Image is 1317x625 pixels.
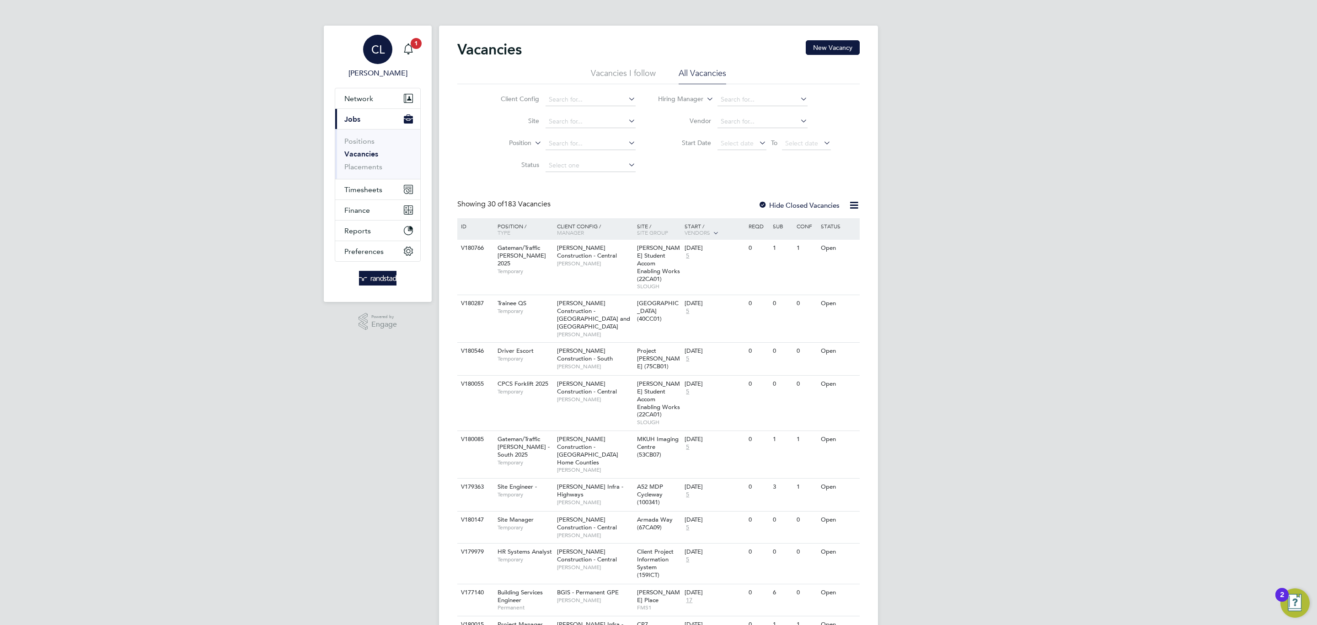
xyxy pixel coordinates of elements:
[498,380,548,388] span: CPCS Forklift 2025
[457,40,522,59] h2: Vacancies
[557,597,632,604] span: [PERSON_NAME]
[335,129,420,179] div: Jobs
[557,548,617,563] span: [PERSON_NAME] Construction - Central
[344,206,370,215] span: Finance
[371,43,385,55] span: CL
[819,512,858,528] div: Open
[557,588,619,596] span: BGIS - Permanent GPE
[746,295,770,312] div: 0
[557,499,632,506] span: [PERSON_NAME]
[491,218,555,240] div: Position /
[459,218,491,234] div: ID
[335,271,421,286] a: Go to home page
[557,532,632,539] span: [PERSON_NAME]
[637,604,680,611] span: FMS1
[771,512,794,528] div: 0
[557,516,617,531] span: [PERSON_NAME] Construction - Central
[637,244,680,283] span: [PERSON_NAME] Student Accom Enabling Works (22CA01)
[794,240,818,257] div: 1
[498,299,526,307] span: Trainee QS
[637,516,673,531] span: Armada Way (67CA09)
[685,252,691,260] span: 5
[685,516,744,524] div: [DATE]
[487,199,504,209] span: 30 of
[498,388,552,395] span: Temporary
[637,548,674,579] span: Client Project Information System (159ICT)
[651,95,703,104] label: Hiring Manager
[335,68,421,79] span: Charlotte Lockeridge
[685,347,744,355] div: [DATE]
[459,544,491,560] div: V179979
[746,544,770,560] div: 0
[794,479,818,496] div: 1
[1280,595,1284,607] div: 2
[679,68,726,84] li: All Vacancies
[498,307,552,315] span: Temporary
[498,556,552,563] span: Temporary
[771,295,794,312] div: 0
[344,247,384,256] span: Preferences
[794,431,818,448] div: 1
[819,584,858,601] div: Open
[685,589,744,597] div: [DATE]
[685,483,744,491] div: [DATE]
[459,584,491,601] div: V177140
[591,68,656,84] li: Vacancies I follow
[771,544,794,560] div: 0
[685,597,694,604] span: 17
[459,240,491,257] div: V180766
[746,431,770,448] div: 0
[344,115,360,124] span: Jobs
[685,380,744,388] div: [DATE]
[819,295,858,312] div: Open
[546,159,636,172] input: Select one
[546,93,636,106] input: Search for...
[335,200,420,220] button: Finance
[685,436,744,443] div: [DATE]
[637,347,680,370] span: Project [PERSON_NAME] (75CB01)
[557,380,617,395] span: [PERSON_NAME] Construction - Central
[498,229,510,236] span: Type
[717,93,808,106] input: Search for...
[359,271,397,286] img: randstad-logo-retina.png
[498,435,550,458] span: Gateman/Traffic [PERSON_NAME] - South 2025
[557,244,617,259] span: [PERSON_NAME] Construction - Central
[344,226,371,235] span: Reports
[768,137,780,149] span: To
[746,218,770,234] div: Reqd
[459,479,491,496] div: V179363
[557,435,618,466] span: [PERSON_NAME] Construction - [GEOGRAPHIC_DATA] Home Counties
[498,244,546,267] span: Gateman/Traffic [PERSON_NAME] 2025
[498,548,552,555] span: HR Systems Analyst
[637,419,680,426] span: SLOUGH
[487,199,551,209] span: 183 Vacancies
[771,218,794,234] div: Sub
[635,218,683,240] div: Site /
[557,466,632,474] span: [PERSON_NAME]
[637,435,679,458] span: MKUH Imaging Centre (53CB07)
[324,26,432,302] nav: Main navigation
[685,355,691,363] span: 5
[1280,588,1310,618] button: Open Resource Center, 2 new notifications
[344,162,382,171] a: Placements
[498,347,534,355] span: Driver Escort
[498,604,552,611] span: Permanent
[457,199,552,209] div: Showing
[794,544,818,560] div: 0
[771,584,794,601] div: 6
[746,512,770,528] div: 0
[794,295,818,312] div: 0
[498,355,552,362] span: Temporary
[479,139,531,148] label: Position
[685,524,691,532] span: 5
[637,299,679,323] span: [GEOGRAPHIC_DATA] (40CC01)
[637,588,680,604] span: [PERSON_NAME] Place
[498,483,537,490] span: Site Engineer -
[658,139,711,147] label: Start Date
[344,94,373,103] span: Network
[335,179,420,199] button: Timesheets
[758,201,840,210] label: Hide Closed Vacancies
[487,95,539,103] label: Client Config
[819,544,858,560] div: Open
[498,524,552,531] span: Temporary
